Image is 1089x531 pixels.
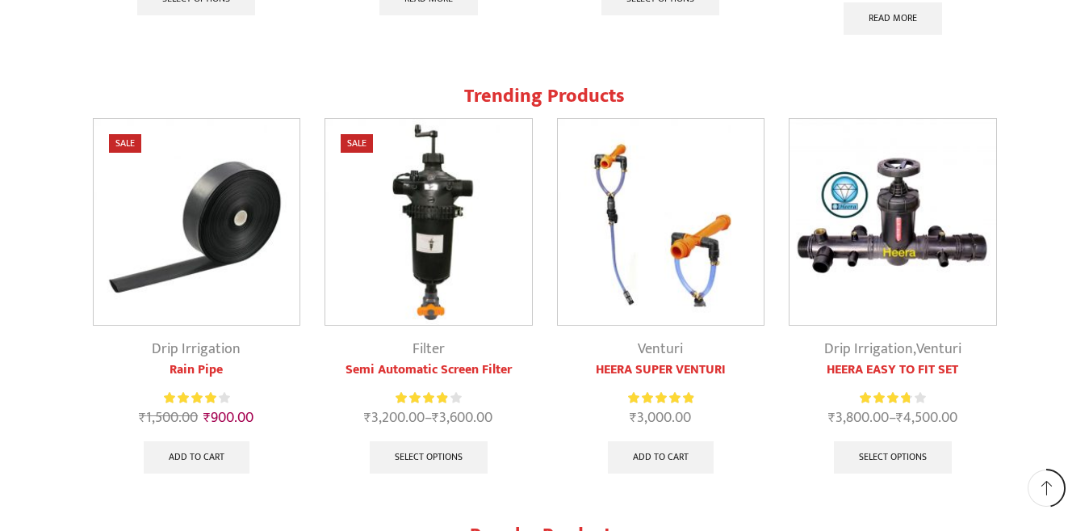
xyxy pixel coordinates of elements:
[824,337,913,361] a: Drip Irrigation
[164,390,218,407] span: Rated out of 5
[432,406,439,430] span: ₹
[364,406,371,430] span: ₹
[370,441,488,474] a: Select options for “Semi Automatic Screen Filter”
[828,406,836,430] span: ₹
[152,337,241,361] a: Drip Irrigation
[144,441,249,474] a: Add to cart: “Rain Pipe”
[828,406,889,430] bdi: 3,800.00
[557,360,765,380] a: HEERA SUPER VENTURI
[558,119,764,326] img: Heera Super Venturi
[203,406,253,430] bdi: 900.00
[860,390,910,407] span: Rated out of 5
[325,119,532,326] img: Semi Automatic Screen Filter
[916,337,961,361] a: Venturi
[325,407,533,429] span: –
[325,360,533,380] a: Semi Automatic Screen Filter
[790,119,996,326] img: Heera Easy To Fit Set
[628,390,693,407] div: Rated 5.00 out of 5
[630,406,637,430] span: ₹
[834,441,952,474] a: Select options for “HEERA EASY TO FIT SET”
[94,119,300,326] img: Heera Rain Pipe
[396,390,461,407] div: Rated 3.92 out of 5
[896,406,957,430] bdi: 4,500.00
[608,441,714,474] a: Add to cart: “HEERA SUPER VENTURI”
[844,2,942,35] a: Read more about “Heera Gold Double Motor with Lithium Battery”
[413,337,445,361] a: Filter
[109,134,141,153] span: Sale
[628,390,693,407] span: Rated out of 5
[464,80,625,112] span: Trending Products
[139,406,146,430] span: ₹
[164,390,229,407] div: Rated 4.13 out of 5
[396,390,447,407] span: Rated out of 5
[789,360,997,380] a: HEERA EASY TO FIT SET
[364,406,425,430] bdi: 3,200.00
[638,337,683,361] a: Venturi
[789,407,997,429] span: –
[139,406,198,430] bdi: 1,500.00
[93,360,301,380] a: Rain Pipe
[896,406,903,430] span: ₹
[432,406,492,430] bdi: 3,600.00
[341,134,373,153] span: Sale
[789,339,997,360] div: ,
[630,406,691,430] bdi: 3,000.00
[203,406,211,430] span: ₹
[860,390,925,407] div: Rated 3.83 out of 5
